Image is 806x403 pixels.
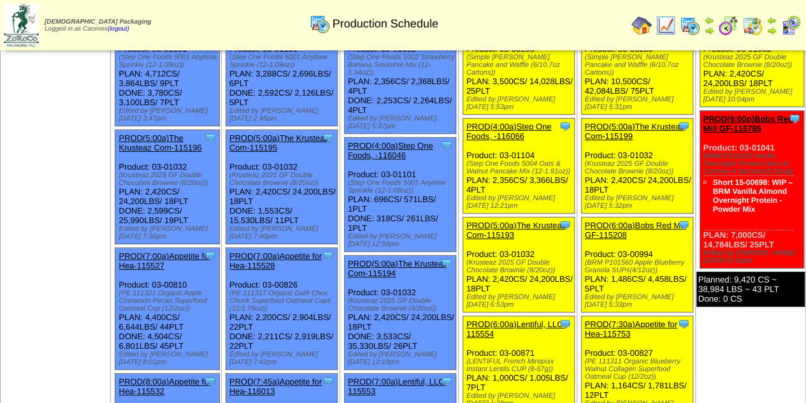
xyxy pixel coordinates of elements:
[703,152,804,175] div: (BRM P111033 Vanilla Overnight Protein Oats (4 Cartons-4 Sachets/2.12oz))
[229,351,338,366] div: Edited by [PERSON_NAME] [DATE] 7:42pm
[348,351,456,366] div: Edited by [PERSON_NAME] [DATE] 12:18pm
[348,297,456,312] div: (Krusteaz 2025 GF Double Chocolate Brownie (8/20oz))
[348,179,456,194] div: (Step One Foods 5001 Anytime Sprinkle (12-1.09oz))
[788,112,801,125] img: Tooltip
[344,138,456,252] div: Product: 03-01101 PLAN: 696CS / 571LBS / 1PLT DONE: 318CS / 261LBS / 1PLT
[781,15,801,36] img: calendarcustomer.gif
[585,122,684,141] a: PROD(5:00a)The Krusteaz Com-115199
[585,194,693,210] div: Edited by [PERSON_NAME] [DATE] 5:32pm
[115,12,220,126] div: Product: 03-01101 PLAN: 4,712CS / 3,864LBS / 9PLT DONE: 3,780CS / 3,100LBS / 7PLT
[585,319,677,339] a: PROD(7:30a)Appetite for Hea-115753
[4,4,39,47] img: zoroco-logo-small.webp
[703,54,804,69] div: (Krusteaz 2025 GF Double Chocolate Brownie (8/20oz))
[310,13,330,34] img: calendarprod.gif
[704,26,714,36] img: arrowright.gif
[559,219,572,231] img: Tooltip
[440,139,453,152] img: Tooltip
[229,225,338,240] div: Edited by [PERSON_NAME] [DATE] 7:40pm
[348,54,456,77] div: (Step One Foods 5002 Strawberry Banana Smoothie Mix (12-1.34oz))
[585,259,693,274] div: (BRM P101560 Apple Blueberry Granola SUPs(4/12oz))
[559,318,572,330] img: Tooltip
[703,249,804,265] div: Edited by [PERSON_NAME] [DATE] 6:11pm
[348,115,456,130] div: Edited by [PERSON_NAME] [DATE] 5:37pm
[585,54,693,77] div: (Simple [PERSON_NAME] Pancake and Waffle (6/10.7oz Cartons))
[466,358,575,373] div: (LENTIFUL French Mirepoix Instant Lentils CUP (8-57g))
[204,249,217,262] img: Tooltip
[229,172,338,187] div: (Krusteaz 2025 GF Double Chocolate Brownie (8/20oz))
[348,141,433,160] a: PROD(4:00a)Step One Foods, -116046
[115,248,220,370] div: Product: 03-00810 PLAN: 4,400CS / 6,644LBS / 44PLT DONE: 4,504CS / 6,801LBS / 45PLT
[581,12,693,115] div: Product: 03-00280 PLAN: 10,500CS / 42,084LBS / 75PLT
[766,15,777,26] img: arrowleft.gif
[115,130,220,244] div: Product: 03-01032 PLAN: 2,420CS / 24,200LBS / 18PLT DONE: 2,599CS / 25,990LBS / 19PLT
[585,358,693,381] div: (PE 111311 Organic Blueberry Walnut Collagen Superfood Oatmeal Cup (12/2oz))
[108,26,129,33] a: (logout)
[348,259,447,278] a: PROD(5:00a)The Krusteaz Com-115194
[585,221,686,240] a: PROD(6:00a)Bobs Red Mill GF-115208
[559,120,572,133] img: Tooltip
[226,12,338,126] div: Product: 03-01101 PLAN: 3,288CS / 2,696LBS / 6PLT DONE: 2,592CS / 2,126LBS / 5PLT
[322,375,335,388] img: Tooltip
[585,293,693,309] div: Edited by [PERSON_NAME] [DATE] 5:33pm
[466,221,566,240] a: PROD(5:00a)The Krusteaz Com-115193
[466,96,575,111] div: Edited by [PERSON_NAME] [DATE] 5:53pm
[677,219,690,231] img: Tooltip
[466,319,566,339] a: PROD(6:00a)Lentiful, LLC-115554
[585,160,693,175] div: (Krusteaz 2025 GF Double Chocolate Brownie (8/20oz))
[466,293,575,309] div: Edited by [PERSON_NAME] [DATE] 6:53pm
[119,289,219,312] div: (PE 111321 Organic Apple Cinnamon Pecan Superfood Oatmeal Cup (12/2oz))
[581,119,693,214] div: Product: 03-01032 PLAN: 2,420CS / 24,200LBS / 18PLT
[463,12,575,115] div: Product: 03-00280 PLAN: 3,500CS / 14,028LBS / 25PLT
[322,249,335,262] img: Tooltip
[466,54,575,77] div: (Simple [PERSON_NAME] Pancake and Waffle (6/10.7oz Cartons))
[229,133,329,152] a: PROD(5:00a)The Krusteaz Com-115195
[229,107,338,122] div: Edited by [PERSON_NAME] [DATE] 2:46pm
[466,160,575,175] div: (Step One Foods 5004 Oats & Walnut Pancake Mix (12-1.91oz))
[229,251,322,270] a: PROD(7:00a)Appetite for Hea-115528
[742,15,763,36] img: calendarinout.gif
[466,194,575,210] div: Edited by [PERSON_NAME] [DATE] 12:21pm
[119,351,219,366] div: Edited by [PERSON_NAME] [DATE] 8:01pm
[677,318,690,330] img: Tooltip
[440,257,453,270] img: Tooltip
[703,114,793,133] a: PROD(9:00p)Bobs Red Mill GF-115785
[119,133,201,152] a: PROD(5:00a)The Krusteaz Com-115196
[631,15,652,36] img: home.gif
[344,256,456,370] div: Product: 03-01032 PLAN: 2,420CS / 24,200LBS / 18PLT DONE: 3,533CS / 35,330LBS / 26PLT
[440,375,453,388] img: Tooltip
[463,217,575,312] div: Product: 03-01032 PLAN: 2,420CS / 24,200LBS / 18PLT
[119,251,211,270] a: PROD(7:00a)Appetite for Hea-115527
[700,111,804,268] div: Product: 03-01041 PLAN: 7,000CS / 14,784LBS / 25PLT
[226,130,338,244] div: Product: 03-01032 PLAN: 2,420CS / 24,200LBS / 18PLT DONE: 1,553CS / 15,530LBS / 11PLT
[333,17,438,31] span: Production Schedule
[229,54,338,69] div: (Step One Foods 5001 Anytime Sprinkle (12-1.09oz))
[348,377,447,396] a: PROD(7:00a)Lentiful, LLC-115553
[226,248,338,370] div: Product: 03-00826 PLAN: 2,200CS / 2,904LBS / 22PLT DONE: 2,211CS / 2,919LBS / 22PLT
[119,377,211,396] a: PROD(8:00a)Appetite for Hea-115532
[696,272,805,307] div: Planned: 9,420 CS ~ 38,984 LBS ~ 43 PLT Done: 0 CS
[677,120,690,133] img: Tooltip
[680,15,700,36] img: calendarprod.gif
[119,107,219,122] div: Edited by [PERSON_NAME] [DATE] 3:47pm
[718,15,738,36] img: calendarblend.gif
[704,15,714,26] img: arrowleft.gif
[703,88,804,103] div: Edited by [PERSON_NAME] [DATE] 10:04pm
[229,289,338,312] div: (PE 111317 Organic Dark Choc Chunk Superfood Oatmeal Cups (12/1.76oz))
[581,217,693,312] div: Product: 03-00994 PLAN: 1,486CS / 4,458LBS / 5PLT
[766,26,777,36] img: arrowright.gif
[466,259,575,274] div: (Krusteaz 2025 GF Double Chocolate Brownie (8/20oz))
[344,12,456,134] div: Product: 03-01102 PLAN: 2,356CS / 2,368LBS / 4PLT DONE: 2,253CS / 2,264LBS / 4PLT
[322,131,335,144] img: Tooltip
[713,178,793,214] a: Short 15-00698: WIP – BRM Vanilla Almond Overnight Protein - Powder Mix
[45,18,151,26] span: [DEMOGRAPHIC_DATA] Packaging
[348,233,456,248] div: Edited by [PERSON_NAME] [DATE] 12:59pm
[204,131,217,144] img: Tooltip
[119,225,219,240] div: Edited by [PERSON_NAME] [DATE] 7:56pm
[463,119,575,214] div: Product: 03-01104 PLAN: 2,356CS / 3,366LBS / 4PLT
[229,377,322,396] a: PROD(7:45a)Appetite for Hea-116013
[585,96,693,111] div: Edited by [PERSON_NAME] [DATE] 5:31pm
[45,18,151,33] span: Logged in as Caceves
[204,375,217,388] img: Tooltip
[119,54,219,69] div: (Step One Foods 5001 Anytime Sprinkle (12-1.09oz))
[656,15,676,36] img: line_graph.gif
